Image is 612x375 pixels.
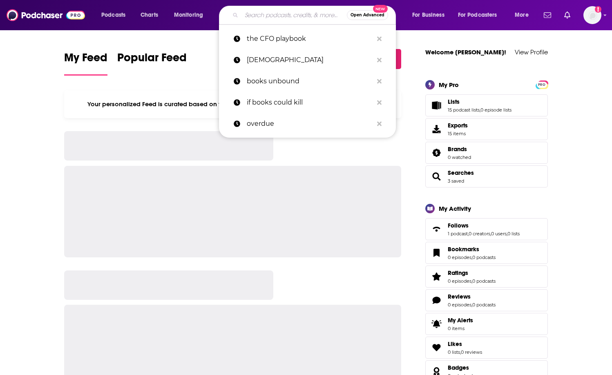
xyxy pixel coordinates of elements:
[428,247,444,259] a: Bookmarks
[469,231,490,237] a: 0 creators
[373,5,388,13] span: New
[141,9,158,21] span: Charts
[219,28,396,49] a: the CFO playbook
[448,317,473,324] span: My Alerts
[425,289,548,311] span: Reviews
[425,48,506,56] a: Welcome [PERSON_NAME]!
[472,254,496,260] a: 0 podcasts
[541,8,554,22] a: Show notifications dropdown
[448,293,496,300] a: Reviews
[64,51,107,69] span: My Feed
[64,90,401,118] div: Your personalized Feed is curated based on the Podcasts, Creators, Users, and Lists that you Follow.
[448,122,468,129] span: Exports
[219,113,396,134] a: overdue
[448,254,471,260] a: 0 episodes
[448,169,474,176] a: Searches
[247,28,373,49] p: the CFO playbook
[448,222,520,229] a: Follows
[407,9,455,22] button: open menu
[448,178,464,184] a: 3 saved
[448,293,471,300] span: Reviews
[439,205,471,212] div: My Activity
[247,71,373,92] p: books unbound
[461,349,482,355] a: 0 reviews
[472,302,496,308] a: 0 podcasts
[448,246,496,253] a: Bookmarks
[460,349,461,355] span: ,
[135,9,163,22] a: Charts
[241,9,347,22] input: Search podcasts, credits, & more...
[96,9,136,22] button: open menu
[448,145,467,153] span: Brands
[468,231,469,237] span: ,
[117,51,187,69] span: Popular Feed
[480,107,511,113] a: 0 episode lists
[227,6,404,25] div: Search podcasts, credits, & more...
[428,318,444,330] span: My Alerts
[428,271,444,282] a: Ratings
[428,123,444,135] span: Exports
[247,49,373,71] p: shedunnit
[448,145,471,153] a: Brands
[428,342,444,353] a: Likes
[515,9,529,21] span: More
[425,94,548,116] span: Lists
[507,231,520,237] a: 0 lists
[480,107,480,113] span: ,
[448,231,468,237] a: 1 podcast
[448,246,479,253] span: Bookmarks
[425,242,548,264] span: Bookmarks
[583,6,601,24] button: Show profile menu
[507,231,507,237] span: ,
[64,51,107,76] a: My Feed
[428,147,444,158] a: Brands
[515,48,548,56] a: View Profile
[7,7,85,23] img: Podchaser - Follow, Share and Rate Podcasts
[453,9,509,22] button: open menu
[448,302,471,308] a: 0 episodes
[458,9,497,21] span: For Podcasters
[509,9,539,22] button: open menu
[472,278,496,284] a: 0 podcasts
[448,98,511,105] a: Lists
[448,98,460,105] span: Lists
[448,269,468,277] span: Ratings
[448,131,468,136] span: 15 items
[537,81,547,87] a: PRO
[412,9,444,21] span: For Business
[537,82,547,88] span: PRO
[448,278,471,284] a: 0 episodes
[425,266,548,288] span: Ratings
[425,142,548,164] span: Brands
[448,326,473,331] span: 0 items
[471,254,472,260] span: ,
[168,9,214,22] button: open menu
[425,218,548,240] span: Follows
[471,302,472,308] span: ,
[101,9,125,21] span: Podcasts
[448,154,471,160] a: 0 watched
[471,278,472,284] span: ,
[425,337,548,359] span: Likes
[351,13,384,17] span: Open Advanced
[448,222,469,229] span: Follows
[174,9,203,21] span: Monitoring
[448,364,473,371] a: Badges
[448,340,462,348] span: Likes
[425,313,548,335] a: My Alerts
[428,223,444,235] a: Follows
[117,51,187,76] a: Popular Feed
[428,295,444,306] a: Reviews
[595,6,601,13] svg: Add a profile image
[448,269,496,277] a: Ratings
[448,340,482,348] a: Likes
[491,231,507,237] a: 0 users
[428,100,444,111] a: Lists
[448,107,480,113] a: 15 podcast lists
[425,165,548,187] span: Searches
[247,92,373,113] p: if books could kill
